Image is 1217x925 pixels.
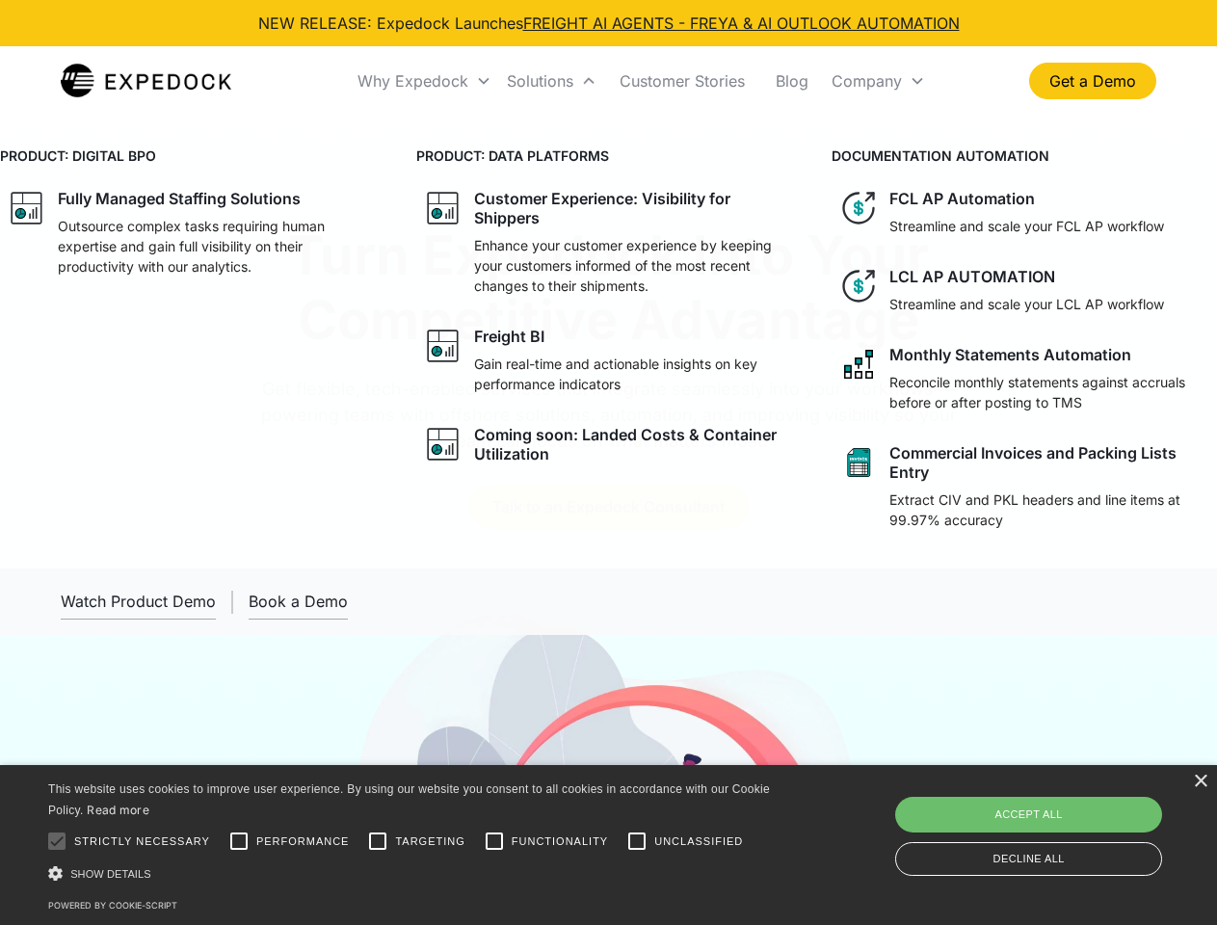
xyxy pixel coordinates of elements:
[832,181,1217,244] a: dollar iconFCL AP AutomationStreamline and scale your FCL AP workflow
[824,48,933,114] div: Company
[395,833,464,850] span: Targeting
[839,443,878,482] img: sheet icon
[474,354,794,394] p: Gain real-time and actionable insights on key performance indicators
[416,145,802,166] h4: PRODUCT: DATA PLATFORMS
[249,584,348,620] a: Book a Demo
[474,189,794,227] div: Customer Experience: Visibility for Shippers
[604,48,760,114] a: Customer Stories
[74,833,210,850] span: Strictly necessary
[416,319,802,402] a: graph iconFreight BIGain real-time and actionable insights on key performance indicators
[889,294,1164,314] p: Streamline and scale your LCL AP workflow
[832,259,1217,322] a: dollar iconLCL AP AUTOMATIONStreamline and scale your LCL AP workflow
[58,216,378,277] p: Outsource complex tasks requiring human expertise and gain full visibility on their productivity ...
[832,71,902,91] div: Company
[416,181,802,304] a: graph iconCustomer Experience: Visibility for ShippersEnhance your customer experience by keeping...
[424,189,463,227] img: graph icon
[474,327,544,346] div: Freight BI
[760,48,824,114] a: Blog
[256,833,350,850] span: Performance
[48,863,777,884] div: Show details
[839,189,878,227] img: dollar icon
[87,803,149,817] a: Read more
[832,145,1217,166] h4: DOCUMENTATION AUTOMATION
[416,417,802,471] a: graph iconComing soon: Landed Costs & Container Utilization
[474,235,794,296] p: Enhance your customer experience by keeping your customers informed of the most recent changes to...
[249,592,348,611] div: Book a Demo
[61,62,231,100] img: Expedock Logo
[350,48,499,114] div: Why Expedock
[499,48,604,114] div: Solutions
[58,189,301,208] div: Fully Managed Staffing Solutions
[654,833,743,850] span: Unclassified
[70,868,151,880] span: Show details
[839,267,878,305] img: dollar icon
[889,372,1209,412] p: Reconcile monthly statements against accruals before or after posting to TMS
[889,443,1209,482] div: Commercial Invoices and Packing Lists Entry
[832,436,1217,538] a: sheet iconCommercial Invoices and Packing Lists EntryExtract CIV and PKL headers and line items a...
[424,327,463,365] img: graph icon
[258,12,960,35] div: NEW RELEASE: Expedock Launches
[474,425,794,463] div: Coming soon: Landed Costs & Container Utilization
[523,13,960,33] a: FREIGHT AI AGENTS - FREYA & AI OUTLOOK AUTOMATION
[61,584,216,620] a: open lightbox
[839,345,878,383] img: network like icon
[61,62,231,100] a: home
[889,189,1035,208] div: FCL AP Automation
[832,337,1217,420] a: network like iconMonthly Statements AutomationReconcile monthly statements against accruals befor...
[1029,63,1156,99] a: Get a Demo
[357,71,468,91] div: Why Expedock
[48,900,177,911] a: Powered by cookie-script
[889,345,1131,364] div: Monthly Statements Automation
[889,489,1209,530] p: Extract CIV and PKL headers and line items at 99.97% accuracy
[889,267,1055,286] div: LCL AP AUTOMATION
[8,189,46,227] img: graph icon
[61,592,216,611] div: Watch Product Demo
[889,216,1164,236] p: Streamline and scale your FCL AP workflow
[896,717,1217,925] iframe: Chat Widget
[512,833,608,850] span: Functionality
[48,782,770,818] span: This website uses cookies to improve user experience. By using our website you consent to all coo...
[507,71,573,91] div: Solutions
[424,425,463,463] img: graph icon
